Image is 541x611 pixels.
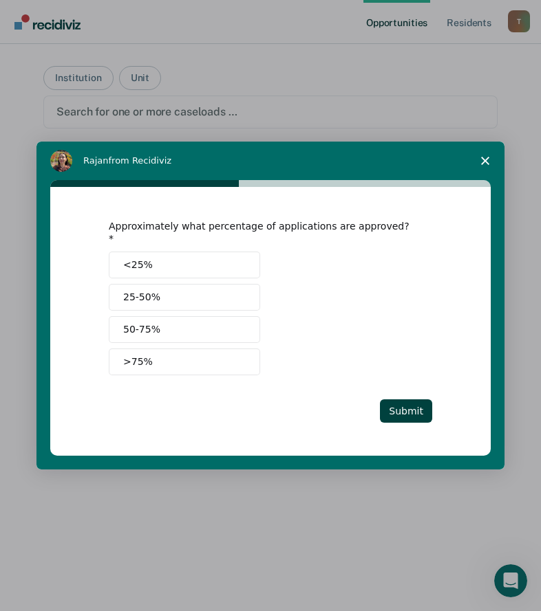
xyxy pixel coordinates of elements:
span: 50-75% [123,322,160,337]
button: >75% [109,348,260,375]
button: Submit [380,399,432,423]
img: Profile image for Rajan [50,150,72,172]
span: Rajan [83,155,109,166]
button: <25% [109,252,260,278]
span: Close survey [466,142,505,180]
div: Approximately what percentage of applications are approved? [109,220,412,245]
span: from Recidiviz [109,155,172,166]
button: 50-75% [109,316,260,343]
button: 25-50% [109,284,260,311]
span: >75% [123,355,153,369]
span: <25% [123,258,153,272]
span: 25-50% [123,290,160,304]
